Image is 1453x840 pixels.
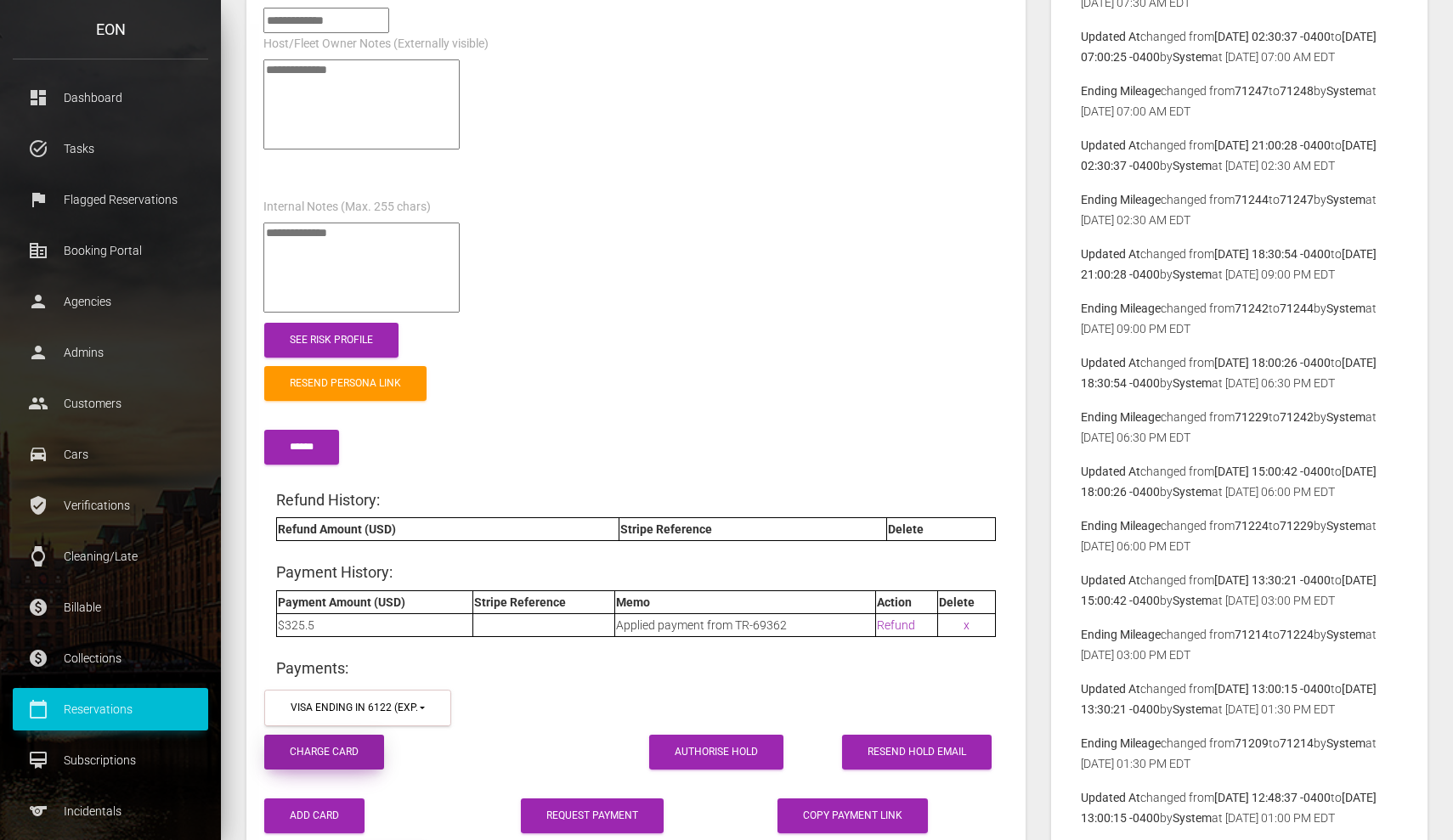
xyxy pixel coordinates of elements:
a: Resend Persona Link [264,366,427,401]
label: Host/Fleet Owner Notes (Externally visible) [263,36,489,53]
p: changed from to by at [DATE] 06:30 PM EDT [1081,407,1398,448]
p: changed from to by at [DATE] 03:00 PM EDT [1081,570,1398,611]
b: 71244 [1235,193,1269,206]
p: changed from to by at [DATE] 06:00 PM EDT [1081,516,1398,556]
b: System [1326,193,1365,206]
b: 71244 [1280,302,1314,315]
p: changed from to by at [DATE] 01:00 PM EDT [1081,787,1398,828]
p: Cleaning/Late [25,544,195,569]
b: [DATE] 15:00:42 -0400 [1214,465,1331,478]
b: System [1173,702,1212,716]
b: Ending Mileage [1081,193,1161,206]
th: Stripe Reference [619,518,886,541]
button: visa ending in 6122 (exp. 7/2032) [264,690,451,726]
b: System [1326,84,1365,98]
b: Updated At [1081,30,1140,43]
b: Updated At [1081,138,1140,152]
th: Delete [937,590,995,613]
p: Verifications [25,493,195,518]
b: Updated At [1081,791,1140,804]
a: verified_user Verifications [13,484,208,527]
b: System [1173,268,1212,281]
b: Ending Mileage [1081,736,1161,750]
h4: Payment History: [276,561,996,583]
button: Charge Card [264,735,384,770]
b: System [1326,410,1365,424]
b: [DATE] 13:00:15 -0400 [1214,682,1331,696]
p: changed from to by at [DATE] 07:00 AM EDT [1081,26,1398,67]
th: Delete [886,518,995,541]
a: sports Incidentals [13,790,208,832]
b: 71229 [1280,519,1314,533]
b: 71247 [1280,193,1314,206]
b: [DATE] 13:30:21 -0400 [1214,573,1331,587]
p: Reservations [25,696,195,722]
a: people Customers [13,382,208,425]
b: Updated At [1081,573,1140,587]
p: Flagged Reservations [25,187,195,212]
p: Customers [25,391,195,416]
b: Updated At [1081,465,1140,478]
th: Refund Amount (USD) [277,518,619,541]
b: 71242 [1235,302,1269,315]
a: person Agencies [13,280,208,323]
th: Stripe Reference [472,590,614,613]
b: System [1326,302,1365,315]
th: Action [876,590,937,613]
label: Internal Notes (Max. 255 chars) [263,199,431,216]
a: corporate_fare Booking Portal [13,229,208,272]
a: Refund [877,618,915,632]
b: 71224 [1235,519,1269,533]
b: System [1326,736,1365,750]
a: paid Billable [13,586,208,629]
b: 71248 [1280,84,1314,98]
button: Copy payment link [777,798,928,833]
b: Ending Mileage [1081,302,1161,315]
th: Memo [614,590,876,613]
p: changed from to by at [DATE] 02:30 AM EDT [1081,135,1398,176]
p: Admins [25,340,195,365]
b: 71224 [1280,628,1314,641]
p: changed from to by at [DATE] 01:30 PM EDT [1081,733,1398,774]
b: System [1173,811,1212,825]
p: Tasks [25,136,195,161]
b: System [1173,159,1212,172]
b: Updated At [1081,247,1140,261]
p: changed from to by at [DATE] 03:00 PM EDT [1081,624,1398,665]
h4: Payments: [276,657,996,679]
a: watch Cleaning/Late [13,535,208,578]
p: Dashboard [25,85,195,110]
b: Updated At [1081,682,1140,696]
b: 71209 [1235,736,1269,750]
p: Agencies [25,289,195,314]
p: changed from to by at [DATE] 09:00 PM EDT [1081,244,1398,285]
b: [DATE] 12:48:37 -0400 [1214,791,1331,804]
a: See Risk Profile [264,323,399,358]
p: changed from to by at [DATE] 06:30 PM EDT [1081,352,1398,393]
p: changed from to by at [DATE] 09:00 PM EDT [1081,298,1398,339]
p: changed from to by at [DATE] 01:30 PM EDT [1081,679,1398,719]
b: [DATE] 18:30:54 -0400 [1214,247,1331,261]
b: Ending Mileage [1081,84,1161,98]
a: Request Payment [521,798,664,833]
b: System [1173,594,1212,607]
p: changed from to by at [DATE] 06:00 PM EDT [1081,461,1398,502]
a: x [964,618,970,632]
button: Authorise Hold [649,735,783,770]
b: Ending Mileage [1081,410,1161,424]
a: calendar_today Reservations [13,688,208,730]
b: System [1326,628,1365,641]
b: System [1173,50,1212,64]
p: changed from to by at [DATE] 02:30 AM EDT [1081,189,1398,230]
b: 71214 [1280,736,1314,750]
b: 71242 [1280,410,1314,424]
a: task_alt Tasks [13,127,208,170]
a: paid Collections [13,637,208,679]
a: flag Flagged Reservations [13,178,208,221]
b: [DATE] 18:00:26 -0400 [1214,356,1331,369]
a: card_membership Subscriptions [13,739,208,781]
b: Ending Mileage [1081,519,1161,533]
b: Updated At [1081,356,1140,369]
b: Ending Mileage [1081,628,1161,641]
b: System [1326,519,1365,533]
